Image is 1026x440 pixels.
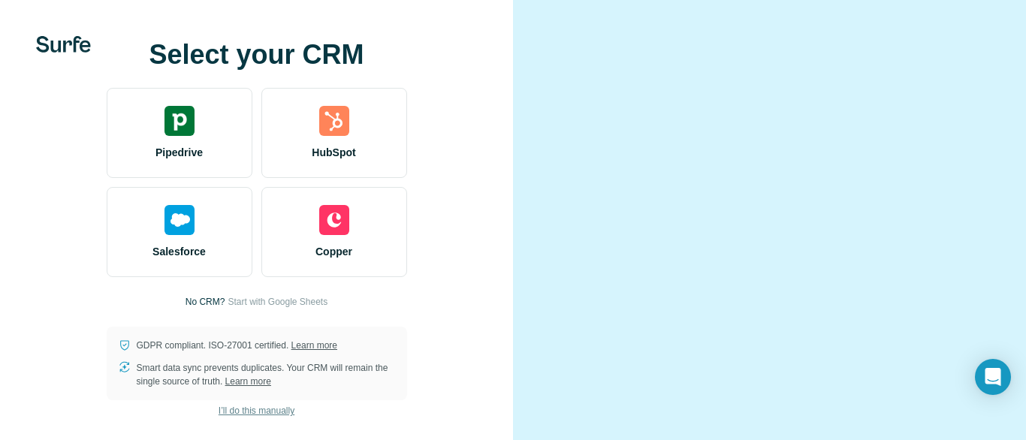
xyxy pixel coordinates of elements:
a: Learn more [291,340,337,351]
img: Surfe's logo [36,36,91,53]
button: I’ll do this manually [208,399,305,422]
span: I’ll do this manually [219,404,294,417]
h1: Select your CRM [107,40,407,70]
p: GDPR compliant. ISO-27001 certified. [137,339,337,352]
span: Salesforce [152,244,206,259]
a: Learn more [225,376,271,387]
div: Open Intercom Messenger [975,359,1011,395]
img: salesforce's logo [164,205,195,235]
p: Smart data sync prevents duplicates. Your CRM will remain the single source of truth. [137,361,395,388]
button: Start with Google Sheets [228,295,327,309]
span: Pipedrive [155,145,203,160]
img: copper's logo [319,205,349,235]
img: pipedrive's logo [164,106,195,136]
img: hubspot's logo [319,106,349,136]
span: Copper [315,244,352,259]
span: HubSpot [312,145,355,160]
p: No CRM? [186,295,225,309]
